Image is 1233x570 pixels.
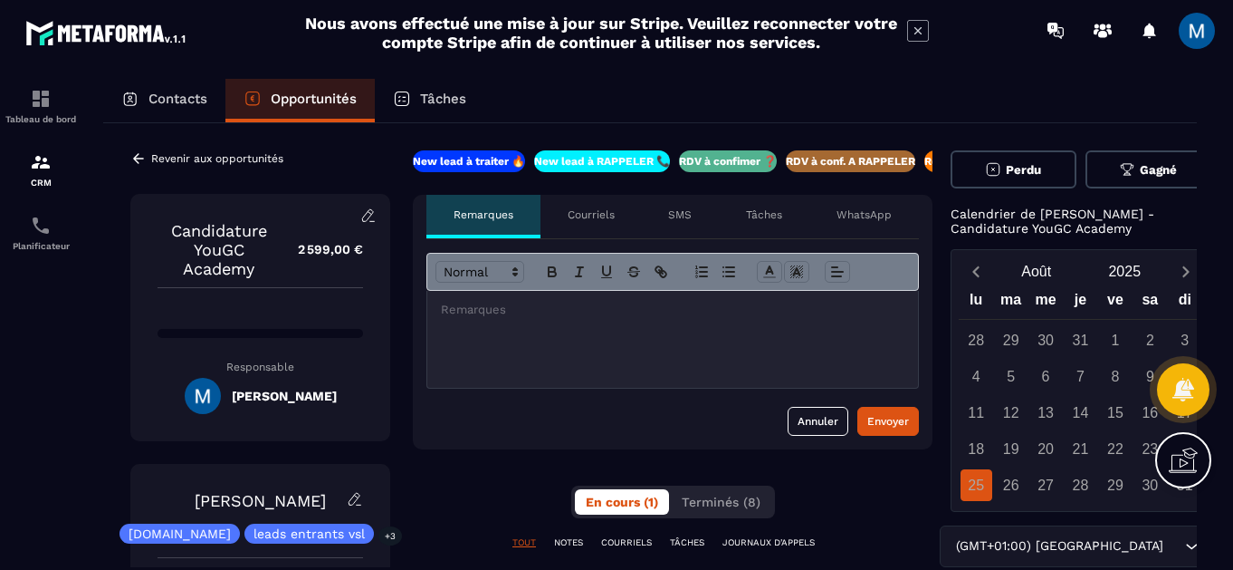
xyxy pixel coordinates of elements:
p: COURRIELS [601,536,652,549]
h2: Nous avons effectué une mise à jour sur Stripe. Veuillez reconnecter votre compte Stripe afin de ... [304,14,898,52]
div: me [1028,287,1063,319]
p: leads entrants vsl [253,527,365,540]
p: Tableau de bord [5,114,77,124]
div: Calendar wrapper [959,287,1202,501]
p: Calendrier de [PERSON_NAME] - Candidature YouGC Academy [951,207,1210,236]
button: Annuler [788,407,848,436]
div: je [1063,287,1097,319]
a: schedulerschedulerPlanificateur [5,201,77,265]
div: 29 [1099,469,1131,501]
a: Contacts [103,79,225,122]
div: 13 [1030,397,1062,429]
div: di [1168,287,1202,319]
div: 3 [1169,324,1200,356]
span: Terminés (8) [682,495,760,509]
div: 6 [1030,361,1062,392]
p: Responsable [158,361,363,373]
div: ma [993,287,1027,319]
div: 30 [1134,469,1166,501]
p: [DOMAIN_NAME] [129,527,231,540]
div: 28 [961,324,992,356]
div: 30 [1030,324,1062,356]
h5: [PERSON_NAME] [232,389,337,403]
p: NOTES [554,536,583,549]
span: En cours (1) [586,495,658,509]
button: En cours (1) [575,489,669,515]
div: 12 [995,397,1027,429]
div: sa [1133,287,1167,319]
img: scheduler [30,215,52,237]
p: Planificateur [5,241,77,251]
p: Revenir aux opportunités [151,152,283,165]
button: Open years overlay [1081,256,1170,287]
p: SMS [668,208,692,222]
button: Next month [1169,259,1202,284]
p: New lead à traiter 🔥 [413,154,525,169]
div: 26 [995,469,1027,501]
p: CRM [5,178,77,188]
p: WhatsApp [836,208,892,222]
span: Perdu [1006,163,1041,177]
p: TÂCHES [670,536,704,549]
p: Tâches [746,208,782,222]
p: Contacts [148,91,207,107]
button: Envoyer [857,407,919,436]
div: 25 [961,469,992,501]
div: 23 [1134,433,1166,465]
a: [PERSON_NAME] [195,491,326,510]
div: 5 [995,361,1027,392]
p: Opportunités [271,91,357,107]
div: 20 [1030,433,1062,465]
div: 1 [1099,324,1131,356]
div: 18 [961,433,992,465]
div: lu [959,287,993,319]
img: formation [30,151,52,173]
div: 2 [1134,324,1166,356]
div: 19 [995,433,1027,465]
p: +3 [378,527,402,546]
div: 22 [1099,433,1131,465]
p: Remarques [454,208,513,222]
span: (GMT+01:00) [GEOGRAPHIC_DATA] [951,536,1167,556]
button: Previous month [959,259,992,284]
a: Opportunités [225,79,375,122]
button: Gagné [1085,150,1211,188]
p: Candidature YouGC Academy [158,221,280,278]
div: 29 [995,324,1027,356]
div: 28 [1065,469,1096,501]
div: Envoyer [867,412,909,430]
div: 11 [961,397,992,429]
button: Perdu [951,150,1076,188]
div: 14 [1065,397,1096,429]
div: 16 [1134,397,1166,429]
div: Search for option [940,526,1210,567]
div: 21 [1065,433,1096,465]
input: Search for option [1167,536,1180,556]
p: TOUT [512,536,536,549]
div: 7 [1065,361,1096,392]
p: New lead à RAPPELER 📞 [534,154,670,169]
div: ve [1098,287,1133,319]
img: formation [30,88,52,110]
button: Open months overlay [992,256,1081,287]
div: 31 [1065,324,1096,356]
img: logo [25,16,188,49]
div: 4 [961,361,992,392]
p: 2 599,00 € [280,232,363,267]
p: JOURNAUX D'APPELS [722,536,815,549]
a: formationformationCRM [5,138,77,201]
p: Tâches [420,91,466,107]
div: 15 [1099,397,1131,429]
a: formationformationTableau de bord [5,74,77,138]
div: Calendar days [959,324,1202,501]
div: 8 [1099,361,1131,392]
a: Tâches [375,79,484,122]
div: 9 [1134,361,1166,392]
p: RDV à conf. A RAPPELER [786,154,915,169]
button: Terminés (8) [671,489,771,515]
div: 27 [1030,469,1062,501]
p: Rdv confirmé ✅ [924,154,1011,169]
span: Gagné [1140,163,1177,177]
p: Courriels [568,208,615,222]
p: RDV à confimer ❓ [679,154,777,169]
